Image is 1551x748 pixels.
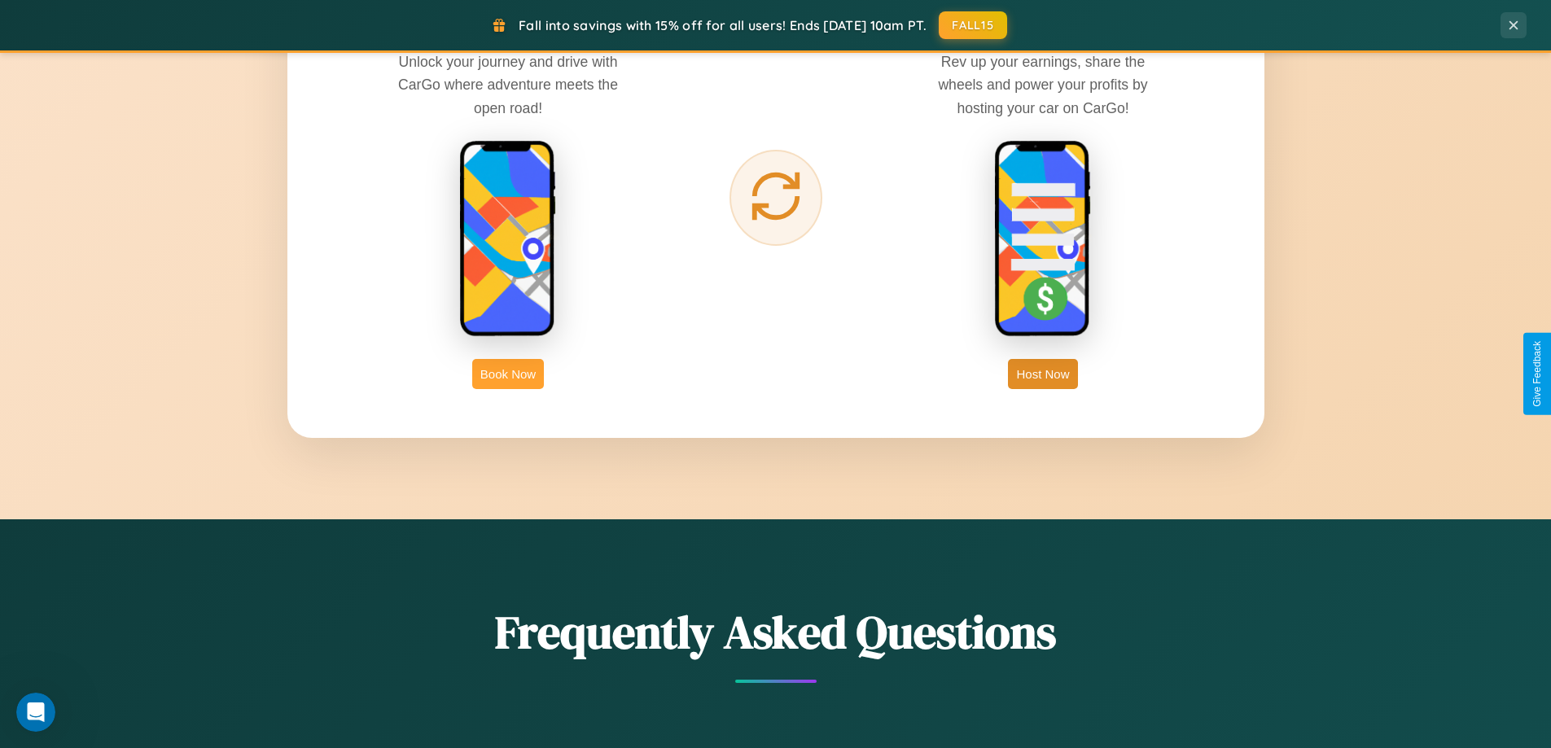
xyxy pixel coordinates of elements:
img: rent phone [459,140,557,339]
img: host phone [994,140,1092,339]
span: Fall into savings with 15% off for all users! Ends [DATE] 10am PT. [519,17,927,33]
button: FALL15 [939,11,1007,39]
iframe: Intercom live chat [16,693,55,732]
p: Rev up your earnings, share the wheels and power your profits by hosting your car on CarGo! [921,50,1165,119]
h2: Frequently Asked Questions [287,601,1264,663]
p: Unlock your journey and drive with CarGo where adventure meets the open road! [386,50,630,119]
button: Book Now [472,359,544,389]
div: Give Feedback [1531,341,1543,407]
button: Host Now [1008,359,1077,389]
